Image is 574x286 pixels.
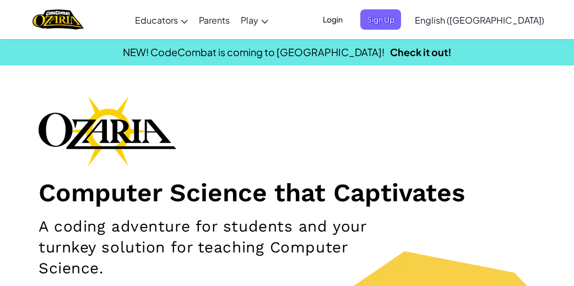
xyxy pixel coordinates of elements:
a: Parents [193,5,235,35]
button: Login [316,9,349,30]
img: Home [33,8,84,31]
button: Sign Up [360,9,401,30]
span: Play [241,14,258,26]
a: Ozaria by CodeCombat logo [33,8,84,31]
span: Educators [135,14,178,26]
a: Play [235,5,274,35]
a: Check it out! [390,46,452,58]
span: NEW! CodeCombat is coming to [GEOGRAPHIC_DATA]! [123,46,385,58]
img: Ozaria branding logo [39,96,176,166]
a: English ([GEOGRAPHIC_DATA]) [409,5,550,35]
h2: A coding adventure for students and your turnkey solution for teaching Computer Science. [39,216,371,279]
a: Educators [129,5,193,35]
h1: Computer Science that Captivates [39,177,535,208]
span: English ([GEOGRAPHIC_DATA]) [415,14,544,26]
